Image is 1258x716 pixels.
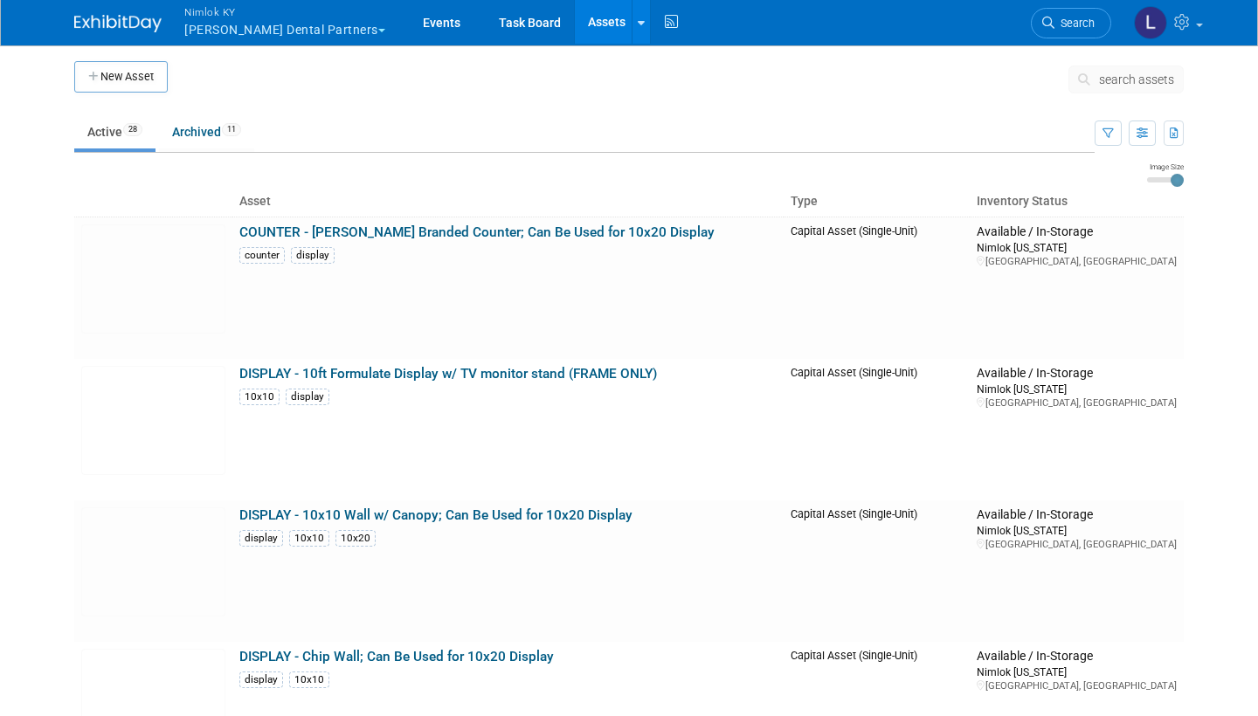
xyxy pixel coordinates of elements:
[1147,162,1184,172] div: Image Size
[784,359,970,500] td: Capital Asset (Single-Unit)
[74,115,156,148] a: Active28
[977,382,1177,396] div: Nimlok [US_STATE]
[1134,6,1167,39] img: Luc Schaefer
[977,664,1177,679] div: Nimlok [US_STATE]
[335,530,376,547] div: 10x20
[239,247,285,264] div: counter
[123,123,142,136] span: 28
[977,224,1177,240] div: Available / In-Storage
[977,538,1177,551] div: [GEOGRAPHIC_DATA], [GEOGRAPHIC_DATA]
[1031,8,1111,38] a: Search
[784,187,970,217] th: Type
[1099,72,1174,86] span: search assets
[74,61,168,93] button: New Asset
[1068,65,1184,93] button: search assets
[184,3,385,21] span: Nimlok KY
[977,366,1177,382] div: Available / In-Storage
[1054,17,1095,30] span: Search
[239,649,554,664] a: DISPLAY - Chip Wall; Can Be Used for 10x20 Display
[239,507,632,523] a: DISPLAY - 10x10 Wall w/ Canopy; Can Be Used for 10x20 Display
[977,507,1177,523] div: Available / In-Storage
[977,255,1177,268] div: [GEOGRAPHIC_DATA], [GEOGRAPHIC_DATA]
[159,115,254,148] a: Archived11
[239,389,280,405] div: 10x10
[977,523,1177,538] div: Nimlok [US_STATE]
[74,15,162,32] img: ExhibitDay
[289,671,329,688] div: 10x10
[977,240,1177,255] div: Nimlok [US_STATE]
[286,389,329,405] div: display
[291,247,335,264] div: display
[784,217,970,359] td: Capital Asset (Single-Unit)
[977,649,1177,664] div: Available / In-Storage
[232,187,784,217] th: Asset
[977,679,1177,692] div: [GEOGRAPHIC_DATA], [GEOGRAPHIC_DATA]
[222,123,241,136] span: 11
[239,530,283,547] div: display
[239,224,715,240] a: COUNTER - [PERSON_NAME] Branded Counter; Can Be Used for 10x20 Display
[977,396,1177,410] div: [GEOGRAPHIC_DATA], [GEOGRAPHIC_DATA]
[289,530,329,547] div: 10x10
[239,671,283,688] div: display
[239,366,657,382] a: DISPLAY - 10ft Formulate Display w/ TV monitor stand (FRAME ONLY)
[784,500,970,642] td: Capital Asset (Single-Unit)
